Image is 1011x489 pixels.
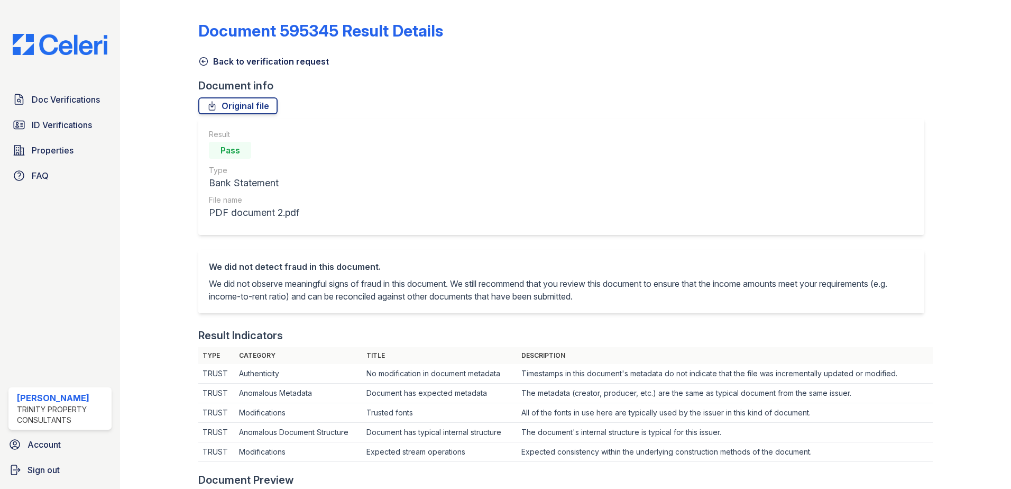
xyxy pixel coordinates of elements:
div: Result [209,129,299,140]
td: TRUST [198,364,235,384]
td: Modifications [235,442,362,462]
td: Expected consistency within the underlying construction methods of the document. [517,442,933,462]
th: Title [362,347,517,364]
td: TRUST [198,384,235,403]
div: Pass [209,142,251,159]
th: Type [198,347,235,364]
a: FAQ [8,165,112,186]
a: Sign out [4,459,116,481]
span: Doc Verifications [32,93,100,106]
td: TRUST [198,403,235,423]
div: File name [209,195,299,205]
span: ID Verifications [32,119,92,131]
td: Modifications [235,403,362,423]
div: [PERSON_NAME] [17,392,107,404]
td: Anomalous Document Structure [235,423,362,442]
td: Document has typical internal structure [362,423,517,442]
a: Document 595345 Result Details [198,21,443,40]
th: Category [235,347,362,364]
a: Properties [8,140,112,161]
td: All of the fonts in use here are typically used by the issuer in this kind of document. [517,403,933,423]
td: TRUST [198,442,235,462]
div: Result Indicators [198,328,283,343]
div: Trinity Property Consultants [17,404,107,425]
p: We did not observe meaningful signs of fraud in this document. We still recommend that you review... [209,277,914,303]
span: Properties [32,144,73,157]
span: Account [27,438,61,451]
iframe: chat widget [967,447,1000,478]
div: Document Preview [198,473,294,487]
span: Sign out [27,464,60,476]
td: Timestamps in this document's metadata do not indicate that the file was incrementally updated or... [517,364,933,384]
div: Document info [198,78,933,93]
img: CE_Logo_Blue-a8612792a0a2168367f1c8372b55b34899dd931a85d93a1a3d3e32e68fde9ad4.png [4,34,116,55]
td: Document has expected metadata [362,384,517,403]
a: ID Verifications [8,114,112,135]
a: Doc Verifications [8,89,112,110]
td: Anomalous Metadata [235,384,362,403]
a: Original file [198,97,278,114]
a: Back to verification request [198,55,329,68]
div: We did not detect fraud in this document. [209,260,914,273]
div: Type [209,165,299,176]
td: Trusted fonts [362,403,517,423]
td: TRUST [198,423,235,442]
td: The document's internal structure is typical for this issuer. [517,423,933,442]
th: Description [517,347,933,364]
td: Authenticity [235,364,362,384]
a: Account [4,434,116,455]
td: Expected stream operations [362,442,517,462]
div: PDF document 2.pdf [209,205,299,220]
div: Bank Statement [209,176,299,191]
td: No modification in document metadata [362,364,517,384]
td: The metadata (creator, producer, etc.) are the same as typical document from the same issuer. [517,384,933,403]
span: FAQ [32,169,49,182]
